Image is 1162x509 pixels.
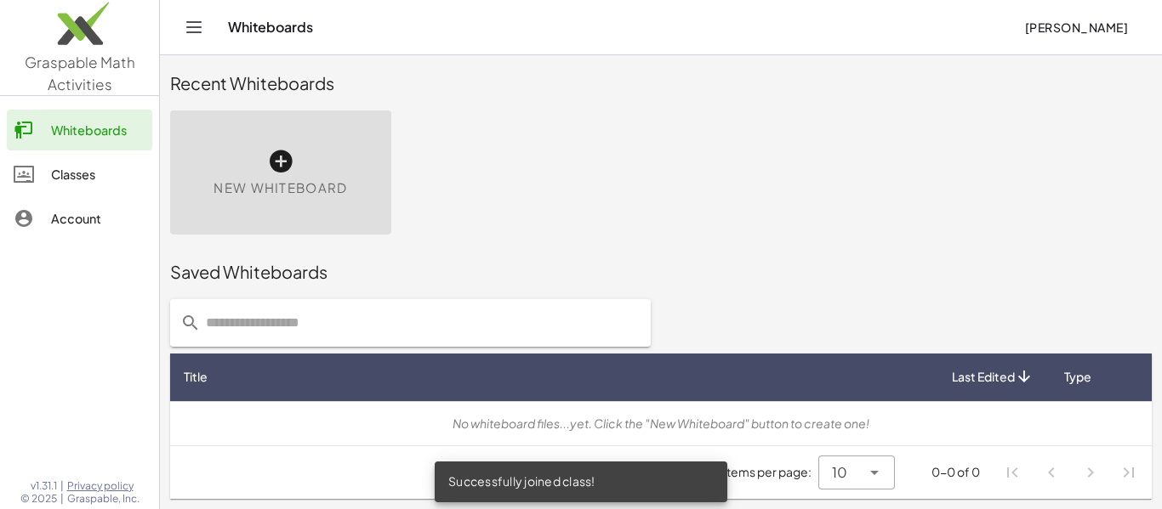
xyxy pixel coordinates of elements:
div: Whiteboards [51,120,145,140]
i: prepended action [180,313,201,333]
span: Graspable, Inc. [67,492,140,506]
span: | [60,492,64,506]
span: Graspable Math Activities [25,53,135,93]
button: [PERSON_NAME] [1011,12,1142,42]
span: Items per page: [723,463,818,481]
div: Successfully joined class! [435,461,727,502]
div: Recent Whiteboards [170,71,1152,95]
div: Account [51,208,145,229]
a: Privacy policy [67,479,140,493]
span: v1.31.1 [31,479,57,493]
div: No whiteboard files...yet. Click the "New Whiteboard" button to create one! [184,415,1138,433]
nav: Pagination Navigation [994,453,1148,492]
div: Classes [51,164,145,184]
span: | [60,479,64,493]
a: Classes [7,154,152,195]
span: Last Edited [952,368,1015,386]
button: Toggle navigation [180,14,208,41]
span: © 2025 [20,492,57,506]
span: [PERSON_NAME] [1024,20,1128,35]
div: Saved Whiteboards [170,260,1152,284]
a: Account [7,198,152,239]
span: Title [184,368,208,386]
a: Whiteboards [7,110,152,150]
span: New Whiteboard [214,178,347,198]
div: 0-0 of 0 [931,463,980,481]
span: 10 [832,462,847,483]
span: Type [1064,368,1091,386]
